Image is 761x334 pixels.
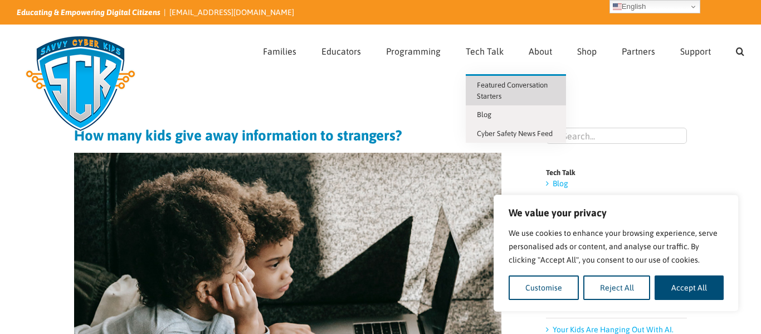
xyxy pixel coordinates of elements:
[477,110,491,119] span: Blog
[477,81,548,100] span: Featured Conversation Starters
[169,8,294,17] a: [EMAIL_ADDRESS][DOMAIN_NAME]
[529,25,552,74] a: About
[577,25,597,74] a: Shop
[622,25,655,74] a: Partners
[546,128,687,144] input: Search...
[529,47,552,56] span: About
[386,47,441,56] span: Programming
[386,25,441,74] a: Programming
[466,47,504,56] span: Tech Talk
[655,275,724,300] button: Accept All
[477,129,553,138] span: Cyber Safety News Feed
[263,25,296,74] a: Families
[17,8,160,17] i: Educating & Empowering Digital Citizens
[736,25,744,74] a: Search
[680,25,711,74] a: Support
[263,47,296,56] span: Families
[321,25,361,74] a: Educators
[466,25,504,74] a: Tech Talk
[74,128,501,143] h1: How many kids give away information to strangers?
[466,124,566,143] a: Cyber Safety News Feed
[680,47,711,56] span: Support
[509,206,724,220] p: We value your privacy
[613,2,622,11] img: en
[466,76,566,105] a: Featured Conversation Starters
[17,28,144,139] img: Savvy Cyber Kids Logo
[509,275,579,300] button: Customise
[577,47,597,56] span: Shop
[263,25,744,74] nav: Main Menu
[321,47,361,56] span: Educators
[466,105,566,124] a: Blog
[546,169,687,176] h4: Tech Talk
[622,47,655,56] span: Partners
[509,226,724,267] p: We use cookies to enhance your browsing experience, serve personalised ads or content, and analys...
[553,179,568,188] a: Blog
[583,275,651,300] button: Reject All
